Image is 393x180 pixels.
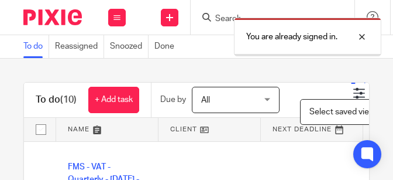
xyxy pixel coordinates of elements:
a: Done [154,35,180,58]
span: (10) [60,95,77,104]
a: To do [23,35,49,58]
a: Reassigned [55,35,104,58]
span: Select saved view [309,108,375,116]
a: Snoozed [110,35,149,58]
p: You are already signed in. [246,31,337,43]
p: Due by [160,94,186,106]
h1: To do [36,94,77,106]
img: Pixie [23,9,82,25]
a: + Add task [88,87,139,113]
span: All [201,96,210,104]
